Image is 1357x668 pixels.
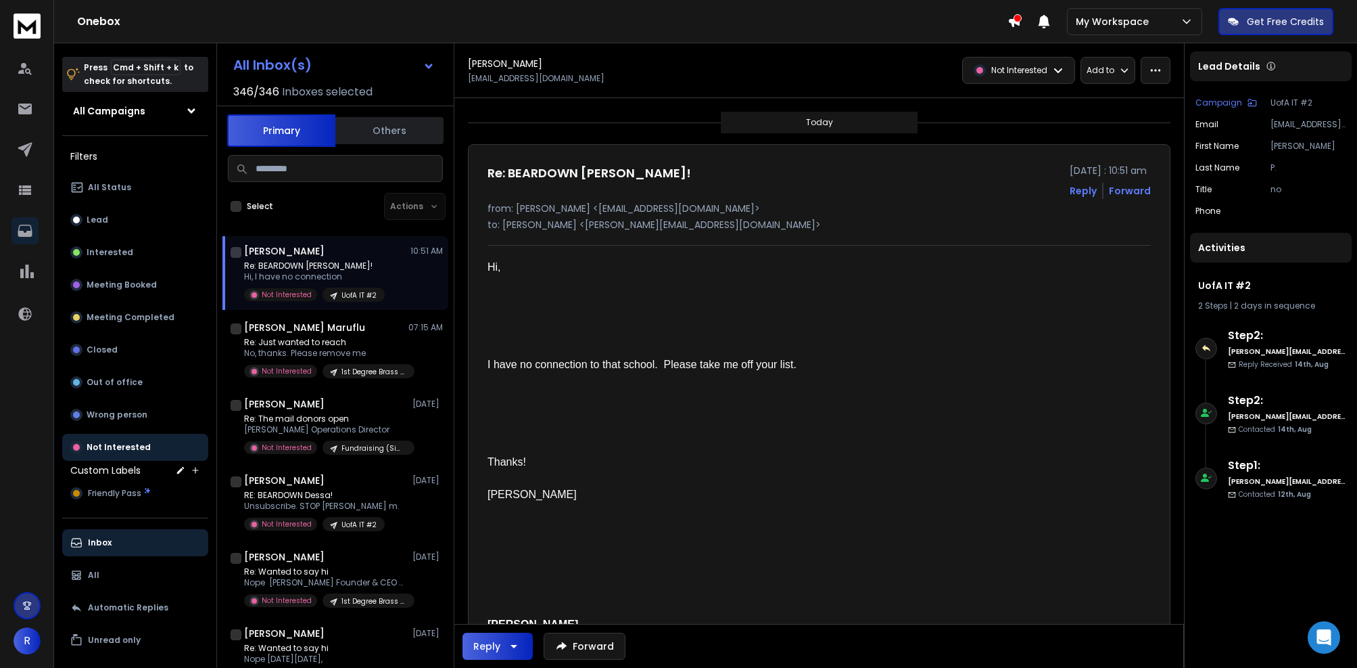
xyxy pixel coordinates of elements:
[244,397,325,411] h1: [PERSON_NAME]
[244,550,325,564] h1: [PERSON_NAME]
[62,336,208,363] button: Closed
[1234,300,1315,311] span: 2 days in sequence
[1295,359,1329,370] span: 14th, Aug
[62,97,208,125] button: All Campaigns
[544,633,625,660] button: Forward
[412,399,443,409] p: [DATE]
[1190,233,1352,263] div: Activities
[1239,359,1329,370] p: Reply Received
[1239,489,1311,499] p: Contacted
[1195,97,1257,108] button: Campaign
[62,401,208,428] button: Wrong person
[84,61,193,88] p: Press to check for shortcuts.
[244,244,325,258] h1: [PERSON_NAME]
[88,635,141,646] p: Unread only
[111,60,181,75] span: Cmd + Shift + k
[1195,162,1239,173] p: Last Name
[244,627,325,640] h1: [PERSON_NAME]
[1195,97,1242,108] p: Campaign
[412,552,443,562] p: [DATE]
[62,627,208,654] button: Unread only
[62,271,208,298] button: Meeting Booked
[806,117,833,128] p: Today
[341,520,377,530] p: UofA IT #2
[14,14,41,39] img: logo
[222,51,446,79] button: All Inbox(s)
[227,114,335,147] button: Primary
[77,14,1007,30] h1: Onebox
[1239,424,1312,435] p: Contacted
[1228,347,1346,357] h6: [PERSON_NAME][EMAIL_ADDRESS][DOMAIN_NAME]
[1228,393,1346,409] h6: Step 2 :
[14,627,41,654] button: R
[341,290,377,300] p: UofA IT #2
[410,246,443,257] p: 10:51 AM
[487,218,1151,231] p: to: [PERSON_NAME] <[PERSON_NAME][EMAIL_ADDRESS][DOMAIN_NAME]>
[1270,119,1346,130] p: [EMAIL_ADDRESS][DOMAIN_NAME]
[1076,15,1154,28] p: My Workspace
[487,259,882,275] div: Hi,
[1070,184,1097,198] button: Reply
[1228,411,1346,422] h6: [PERSON_NAME][EMAIL_ADDRESS][DOMAIN_NAME]
[244,474,325,487] h1: [PERSON_NAME]
[262,290,312,300] p: Not Interested
[1278,489,1311,499] span: 12th, Aug
[462,633,533,660] button: Reply
[487,202,1151,215] p: from: [PERSON_NAME] <[EMAIL_ADDRESS][DOMAIN_NAME]>
[62,174,208,201] button: All Status
[468,73,604,84] p: [EMAIL_ADDRESS][DOMAIN_NAME]
[62,480,208,507] button: Friendly Pass
[87,344,118,355] p: Closed
[244,643,406,654] p: Re: Wanted to say hi
[1228,328,1346,344] h6: Step 2 :
[408,322,443,333] p: 07:15 AM
[412,628,443,639] p: [DATE]
[88,488,141,499] span: Friendly Pass
[87,409,147,420] p: Wrong person
[335,116,444,146] button: Others
[62,147,208,166] h3: Filters
[1270,162,1346,173] p: P.
[244,321,365,334] h1: [PERSON_NAME] Maruflu
[1270,141,1346,152] p: [PERSON_NAME]
[244,271,385,282] p: Hi, I have no connection
[412,475,443,486] p: [DATE]
[1195,141,1239,152] p: First Name
[1087,65,1114,76] p: Add to
[991,65,1047,76] p: Not Interested
[244,566,406,577] p: Re: Wanted to say hi
[487,619,578,630] b: [PERSON_NAME]
[233,84,279,100] span: 346 / 346
[62,206,208,233] button: Lead
[88,570,99,581] p: All
[1308,621,1340,654] div: Open Intercom Messenger
[244,414,406,424] p: Re: The mail donors open
[233,58,312,72] h1: All Inbox(s)
[1198,300,1228,311] span: 2 Steps
[262,366,312,376] p: Not Interested
[1070,164,1151,177] p: [DATE] : 10:51 am
[62,434,208,461] button: Not Interested
[88,537,112,548] p: Inbox
[87,247,133,258] p: Interested
[62,304,208,331] button: Meeting Completed
[1228,476,1346,487] h6: [PERSON_NAME][EMAIL_ADDRESS][DOMAIN_NAME]
[1247,15,1324,28] p: Get Free Credits
[244,261,385,271] p: Re: BEARDOWN [PERSON_NAME]!
[87,377,143,388] p: Out of office
[1195,206,1220,217] p: Phone
[62,529,208,556] button: Inbox
[62,594,208,621] button: Automatic Replies
[62,369,208,396] button: Out of office
[87,215,108,225] p: Lead
[62,562,208,589] button: All
[1270,184,1346,195] p: no
[73,104,145,118] h1: All Campaigns
[1195,119,1218,130] p: Email
[88,602,168,613] p: Automatic Replies
[1270,97,1346,108] p: UofA IT #2
[262,519,312,529] p: Not Interested
[1218,8,1333,35] button: Get Free Credits
[473,640,500,653] div: Reply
